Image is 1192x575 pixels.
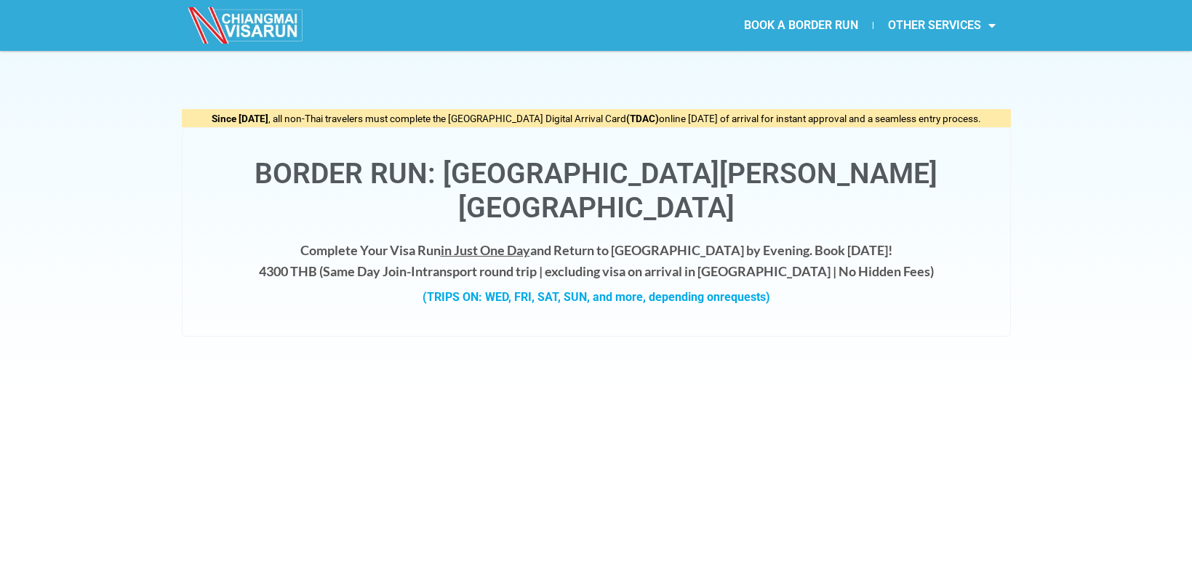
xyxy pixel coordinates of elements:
[720,290,770,304] span: requests)
[441,242,530,258] span: in Just One Day
[729,9,873,42] a: BOOK A BORDER RUN
[212,113,981,124] span: , all non-Thai travelers must complete the [GEOGRAPHIC_DATA] Digital Arrival Card online [DATE] o...
[212,113,268,124] strong: Since [DATE]
[323,263,423,279] strong: Same Day Join-In
[423,290,770,304] strong: (TRIPS ON: WED, FRI, SAT, SUN, and more, depending on
[197,240,996,282] h4: Complete Your Visa Run and Return to [GEOGRAPHIC_DATA] by Evening. Book [DATE]! 4300 THB ( transp...
[873,9,1010,42] a: OTHER SERVICES
[197,157,996,225] h1: Border Run: [GEOGRAPHIC_DATA][PERSON_NAME][GEOGRAPHIC_DATA]
[626,113,659,124] strong: (TDAC)
[596,9,1010,42] nav: Menu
